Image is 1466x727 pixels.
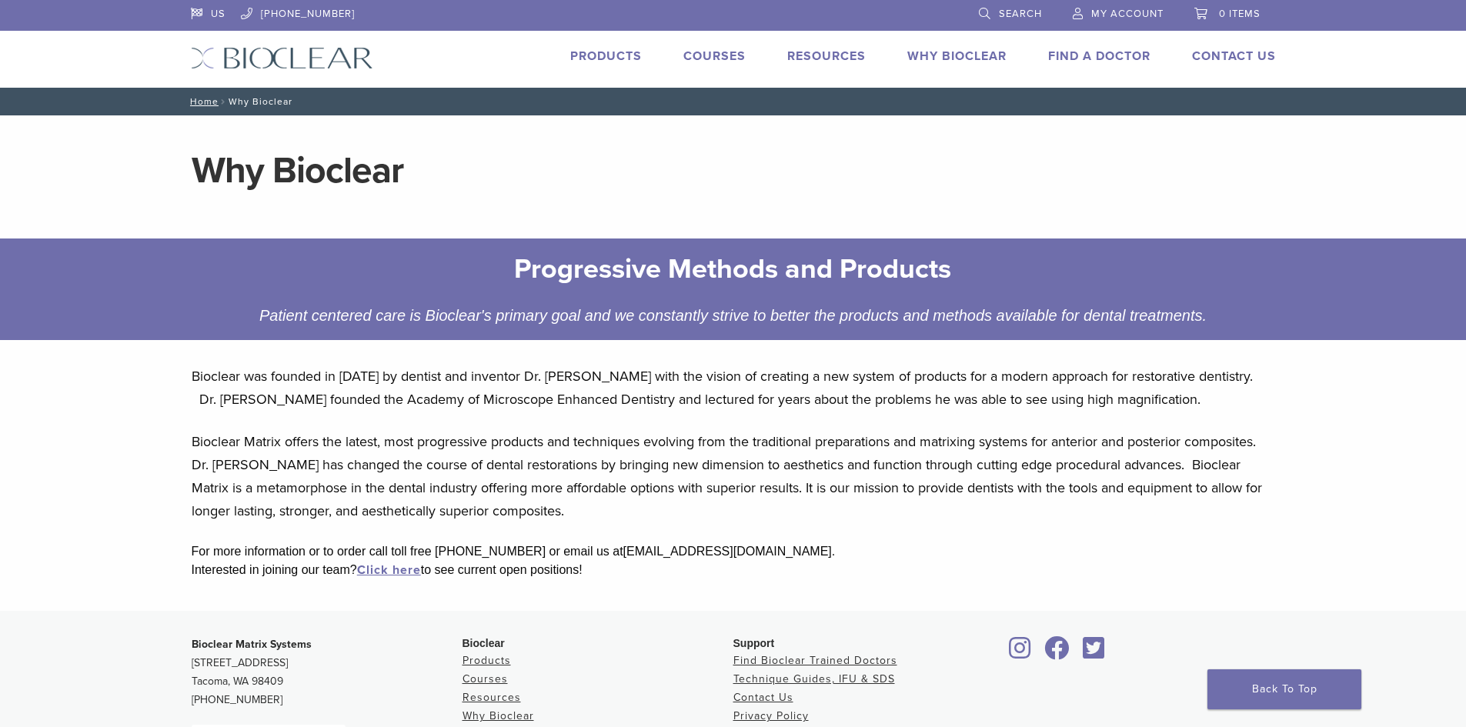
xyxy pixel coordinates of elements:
a: Why Bioclear [907,48,1007,64]
h1: Why Bioclear [192,152,1275,189]
span: 0 items [1219,8,1261,20]
a: Contact Us [1192,48,1276,64]
span: Support [733,637,775,649]
a: Products [570,48,642,64]
span: My Account [1091,8,1164,20]
a: Click here [357,562,421,578]
strong: Bioclear Matrix Systems [192,638,312,651]
span: Search [999,8,1042,20]
p: [STREET_ADDRESS] Tacoma, WA 98409 [PHONE_NUMBER] [192,635,463,709]
p: Bioclear Matrix offers the latest, most progressive products and techniques evolving from the tra... [192,430,1275,522]
div: Interested in joining our team? to see current open positions! [192,561,1275,579]
img: Bioclear [191,47,373,69]
span: Bioclear [463,637,505,649]
p: Bioclear was founded in [DATE] by dentist and inventor Dr. [PERSON_NAME] with the vision of creat... [192,365,1275,411]
a: Contact Us [733,691,793,704]
nav: Why Bioclear [179,88,1287,115]
div: For more information or to order call toll free [PHONE_NUMBER] or email us at [EMAIL_ADDRESS][DOM... [192,542,1275,561]
a: Products [463,654,511,667]
a: Home [185,96,219,107]
a: Bioclear [1078,645,1110,661]
h2: Progressive Methods and Products [256,251,1211,288]
a: Privacy Policy [733,709,809,722]
a: Courses [683,48,746,64]
a: Bioclear [1004,645,1037,661]
div: Patient centered care is Bioclear's primary goal and we constantly strive to better the products ... [245,303,1222,328]
a: Bioclear [1040,645,1075,661]
a: Resources [787,48,866,64]
span: / [219,98,229,105]
a: Find A Doctor [1048,48,1150,64]
a: Back To Top [1207,669,1361,709]
a: Resources [463,691,521,704]
a: Courses [463,672,508,685]
a: Find Bioclear Trained Doctors [733,654,897,667]
a: Technique Guides, IFU & SDS [733,672,895,685]
a: Why Bioclear [463,709,534,722]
